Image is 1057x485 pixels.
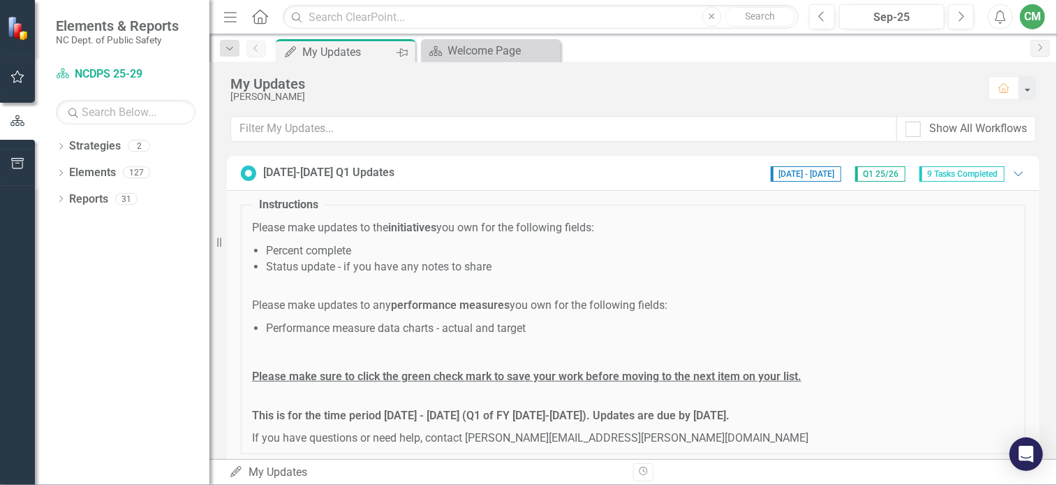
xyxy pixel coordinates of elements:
button: Sep-25 [839,4,945,29]
span: [DATE] - [DATE] [771,166,841,182]
span: Search [745,10,775,22]
div: Show All Workflows [929,121,1027,137]
strong: performance measures [391,298,510,312]
div: [DATE]-[DATE] Q1 Updates [263,165,394,181]
div: My Updates [229,465,623,481]
li: Performance measure data charts - actual and target [266,321,1014,353]
legend: Instructions [252,197,325,213]
span: Q1 25/26 [855,166,906,182]
li: Status update - if you have any notes to share [266,259,1014,275]
a: Elements [69,165,116,181]
div: Sep-25 [844,9,940,26]
div: [PERSON_NAME] [230,92,975,102]
div: Welcome Page [448,42,557,59]
div: Open Intercom Messenger [1010,437,1043,471]
a: Welcome Page [424,42,557,59]
button: Search [725,7,795,27]
div: 31 [115,193,138,205]
p: Please make updates to any you own for the following fields: [252,298,1014,314]
p: Please make updates to the you own for the following fields: [252,220,1014,236]
div: 2 [128,140,150,152]
div: 127 [123,167,150,179]
a: Reports [69,191,108,208]
strong: Please make sure to click the green check mark to save your work before moving to the next item o... [252,370,801,383]
a: NCDPS 25-29 [56,66,195,82]
div: My Updates [230,76,975,92]
p: If you have questions or need help, contact [PERSON_NAME][EMAIL_ADDRESS][PERSON_NAME][DOMAIN_NAME] [252,430,1014,447]
img: ClearPoint Strategy [6,15,31,41]
button: CM [1020,4,1045,29]
span: 9 Tasks Completed [919,166,1005,182]
strong: initiatives [388,221,436,234]
li: Percent complete [266,243,1014,259]
span: Elements & Reports [56,17,179,34]
input: Search Below... [56,100,195,124]
input: Search ClearPoint... [283,5,799,29]
strong: This is for the time period [DATE] - [DATE] (Q1 of FY [DATE]-[DATE]). Updates are due by [DATE]. [252,409,730,422]
a: Strategies [69,138,121,154]
small: NC Dept. of Public Safety [56,34,179,45]
div: My Updates [302,43,394,61]
input: Filter My Updates... [230,116,897,142]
